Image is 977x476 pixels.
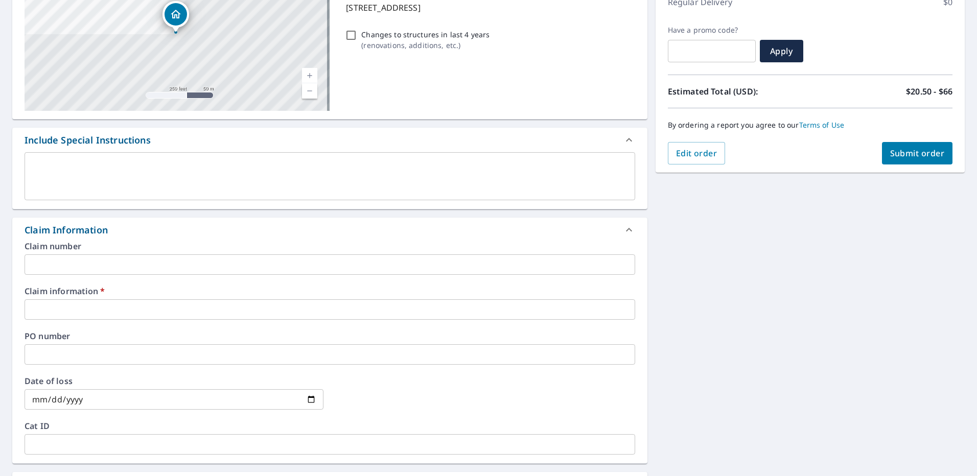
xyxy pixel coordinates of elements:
[668,142,726,164] button: Edit order
[668,85,810,98] p: Estimated Total (USD):
[12,218,647,242] div: Claim Information
[668,121,952,130] p: By ordering a report you agree to our
[361,40,490,51] p: ( renovations, additions, etc. )
[302,83,317,99] a: Current Level 17, Zoom Out
[890,148,945,159] span: Submit order
[676,148,717,159] span: Edit order
[302,68,317,83] a: Current Level 17, Zoom In
[25,287,635,295] label: Claim information
[12,128,647,152] div: Include Special Instructions
[799,120,845,130] a: Terms of Use
[882,142,953,164] button: Submit order
[162,1,189,33] div: Dropped pin, building 1, Residential property, 5712 Spring House Way Brentwood, TN 37027
[760,40,803,62] button: Apply
[25,332,635,340] label: PO number
[25,133,151,147] div: Include Special Instructions
[25,422,635,430] label: Cat ID
[25,377,323,385] label: Date of loss
[346,2,631,14] p: [STREET_ADDRESS]
[361,29,490,40] p: Changes to structures in last 4 years
[25,223,108,237] div: Claim Information
[668,26,756,35] label: Have a promo code?
[25,242,635,250] label: Claim number
[906,85,952,98] p: $20.50 - $66
[768,45,795,57] span: Apply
